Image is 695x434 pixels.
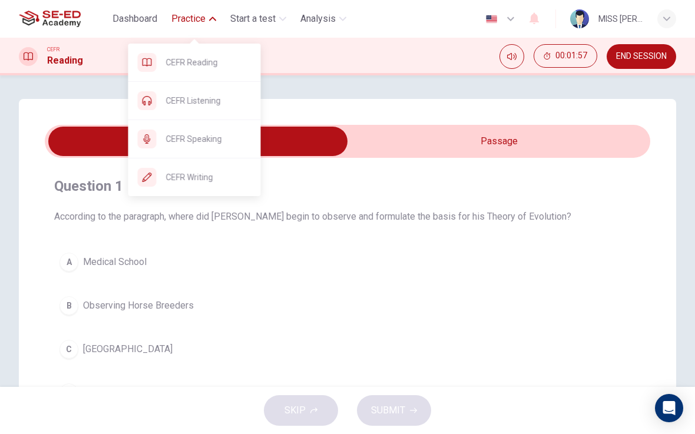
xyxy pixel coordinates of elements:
span: Practice [171,12,206,26]
img: SE-ED Academy logo [19,7,81,31]
button: BObserving Horse Breeders [54,291,641,320]
span: Aboard the H.M.S. Beagle [83,386,187,400]
span: CEFR Reading [166,55,251,69]
div: CEFR Speaking [128,120,261,158]
div: Open Intercom Messenger [655,394,683,422]
div: Hide [534,44,597,69]
div: CEFR Listening [128,82,261,120]
button: Practice [167,8,221,29]
span: 00:01:57 [555,51,587,61]
a: SE-ED Academy logo [19,7,108,31]
span: Observing Horse Breeders [83,299,194,313]
div: A [59,253,78,271]
span: END SESSION [616,52,667,61]
img: Profile picture [570,9,589,28]
span: CEFR Speaking [166,132,251,146]
h1: Reading [47,54,83,68]
img: en [484,15,499,24]
div: C [59,340,78,359]
div: Mute [499,44,524,69]
button: Analysis [296,8,351,29]
button: 00:01:57 [534,44,597,68]
span: Start a test [230,12,276,26]
h4: Question 1 [54,177,641,196]
button: Dashboard [108,8,162,29]
button: AMedical School [54,247,641,277]
div: MISS [PERSON_NAME] COMEKRUAENG [598,12,643,26]
div: D [59,383,78,402]
button: Start a test [226,8,291,29]
span: [GEOGRAPHIC_DATA] [83,342,173,356]
span: According to the paragraph, where did [PERSON_NAME] begin to observe and formulate the basis for ... [54,210,641,224]
button: DAboard the H.M.S. Beagle [54,378,641,408]
div: CEFR Reading [128,44,261,81]
button: END SESSION [607,44,676,69]
div: B [59,296,78,315]
span: Dashboard [112,12,157,26]
span: CEFR Listening [166,94,251,108]
span: CEFR [47,45,59,54]
span: CEFR Writing [166,170,251,184]
button: C[GEOGRAPHIC_DATA] [54,334,641,364]
span: Medical School [83,255,147,269]
div: CEFR Writing [128,158,261,196]
span: Analysis [300,12,336,26]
